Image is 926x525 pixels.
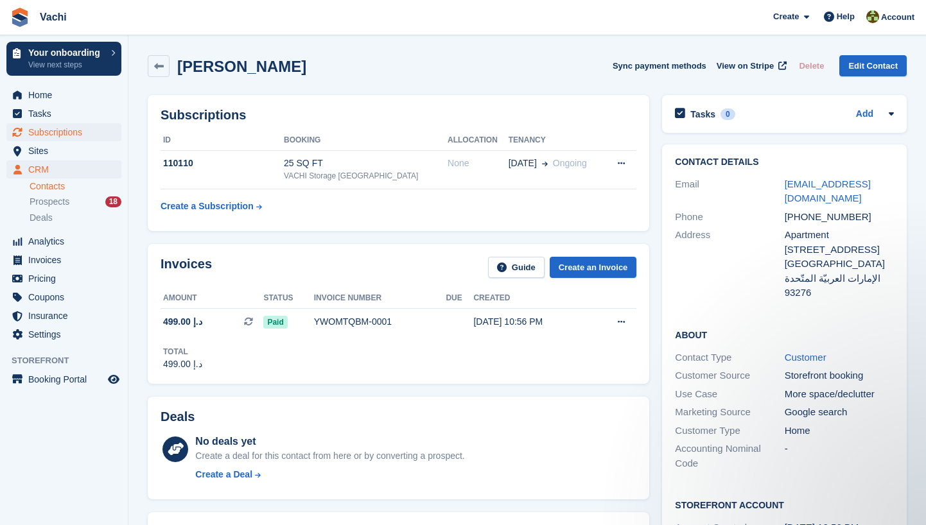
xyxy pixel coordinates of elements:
[30,180,121,193] a: Contacts
[550,257,637,278] a: Create an Invoice
[690,108,715,120] h2: Tasks
[6,251,121,269] a: menu
[675,210,784,225] div: Phone
[785,271,894,286] div: الإمارات العربيّة المتّحدة
[284,157,448,170] div: 25 SQ FT
[448,130,509,151] th: Allocation
[28,86,105,104] span: Home
[6,105,121,123] a: menu
[28,105,105,123] span: Tasks
[6,42,121,76] a: Your onboarding View next steps
[837,10,855,23] span: Help
[446,288,473,309] th: Due
[473,288,591,309] th: Created
[717,60,774,73] span: View on Stripe
[785,387,894,402] div: More space/declutter
[28,288,105,306] span: Coupons
[30,196,69,208] span: Prospects
[161,200,254,213] div: Create a Subscription
[6,288,121,306] a: menu
[28,48,105,57] p: Your onboarding
[195,434,464,449] div: No deals yet
[106,372,121,387] a: Preview store
[6,86,121,104] a: menu
[28,325,105,343] span: Settings
[675,498,894,511] h2: Storefront Account
[28,160,105,178] span: CRM
[163,315,202,329] span: 499.00 د.إ
[509,157,537,170] span: [DATE]
[28,307,105,325] span: Insurance
[28,270,105,288] span: Pricing
[856,107,873,122] a: Add
[785,442,894,470] div: -
[35,6,72,28] a: Vachi
[785,405,894,420] div: Google search
[6,325,121,343] a: menu
[6,232,121,250] a: menu
[28,59,105,71] p: View next steps
[675,328,894,341] h2: About
[675,177,784,206] div: Email
[161,130,284,151] th: ID
[105,196,121,207] div: 18
[6,270,121,288] a: menu
[448,157,509,170] div: None
[28,232,105,250] span: Analytics
[675,424,784,438] div: Customer Type
[284,170,448,182] div: VACHI Storage [GEOGRAPHIC_DATA]
[866,10,879,23] img: Anete Gre
[30,212,53,224] span: Deals
[785,228,894,257] div: Apartment [STREET_ADDRESS]
[675,157,894,168] h2: Contact Details
[28,370,105,388] span: Booking Portal
[785,286,894,300] div: 93276
[675,350,784,365] div: Contact Type
[263,288,313,309] th: Status
[28,142,105,160] span: Sites
[785,424,894,438] div: Home
[675,442,784,470] div: Accounting Nominal Code
[6,142,121,160] a: menu
[773,10,799,23] span: Create
[163,346,202,357] div: Total
[675,228,784,300] div: Address
[195,468,464,481] a: Create a Deal
[163,357,202,371] div: 499.00 د.إ
[10,8,30,27] img: stora-icon-8386f47178a22dfd0bd8f6a31ec36ba5ce8667c1dd55bd0f319d3a0aa187defe.svg
[195,449,464,463] div: Create a deal for this contact from here or by converting a prospect.
[881,11,914,24] span: Account
[28,123,105,141] span: Subscriptions
[839,55,907,76] a: Edit Contact
[6,160,121,178] a: menu
[284,130,448,151] th: Booking
[488,257,545,278] a: Guide
[785,257,894,271] div: [GEOGRAPHIC_DATA]
[314,315,446,329] div: YWOMTQBM-0001
[195,468,252,481] div: Create a Deal
[509,130,604,151] th: Tenancy
[263,316,287,329] span: Paid
[613,55,706,76] button: Sync payment methods
[785,178,871,204] a: [EMAIL_ADDRESS][DOMAIN_NAME]
[161,409,195,424] h2: Deals
[785,352,826,363] a: Customer
[30,211,121,225] a: Deals
[161,257,212,278] h2: Invoices
[161,157,284,170] div: 110110
[794,55,829,76] button: Delete
[473,315,591,329] div: [DATE] 10:56 PM
[785,368,894,383] div: Storefront booking
[161,194,262,218] a: Create a Subscription
[161,108,636,123] h2: Subscriptions
[712,55,789,76] a: View on Stripe
[6,307,121,325] a: menu
[12,354,128,367] span: Storefront
[675,368,784,383] div: Customer Source
[675,387,784,402] div: Use Case
[314,288,446,309] th: Invoice number
[6,370,121,388] a: menu
[553,158,587,168] span: Ongoing
[785,210,894,225] div: [PHONE_NUMBER]
[30,195,121,209] a: Prospects 18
